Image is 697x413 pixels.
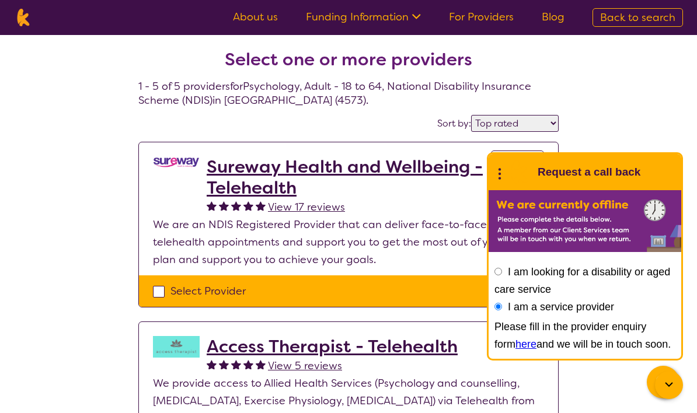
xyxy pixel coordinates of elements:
label: I am a service provider [508,301,614,313]
img: Karista logo [14,9,32,26]
img: fullstar [231,201,241,211]
img: Karista [507,160,531,184]
span: View 5 reviews [268,359,342,373]
div: Please fill in the provider enquiry form and we will be in touch soon. [494,318,675,353]
h2: Select one or more providers [225,49,472,70]
label: Sort by: [437,117,471,129]
a: here [515,338,536,350]
h4: 1 - 5 of 5 providers for Psychology , Adult - 18 to 64 , National Disability Insurance Scheme (ND... [138,21,559,107]
a: About us [233,10,278,24]
img: fullstar [231,359,241,369]
img: fullstar [219,201,229,211]
a: Blog [542,10,564,24]
a: View 5 reviews [268,357,342,374]
img: vgwqq8bzw4bddvbx0uac.png [153,156,200,169]
a: View [491,150,544,180]
p: We are an NDIS Registered Provider that can deliver face-to-face or telehealth appointments and s... [153,216,544,268]
a: Back to search [593,8,683,27]
img: fullstar [256,359,266,369]
img: fullstar [207,201,217,211]
a: View 17 reviews [268,198,345,216]
h1: Request a call back [538,163,640,181]
span: Back to search [600,10,675,24]
img: Karista offline chat form to request call back [489,190,681,252]
a: Sureway Health and Wellbeing - Telehealth [207,156,491,198]
img: fullstar [243,359,253,369]
img: fullstar [207,359,217,369]
a: For Providers [449,10,514,24]
a: Access Therapist - Telehealth [207,336,458,357]
a: Funding Information [306,10,421,24]
span: View 17 reviews [268,200,345,214]
img: fullstar [243,201,253,211]
img: fullstar [256,201,266,211]
img: hzy3j6chfzohyvwdpojv.png [153,336,200,358]
button: Channel Menu [647,366,679,398]
label: I am looking for a disability or aged care service [494,266,670,295]
img: fullstar [219,359,229,369]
